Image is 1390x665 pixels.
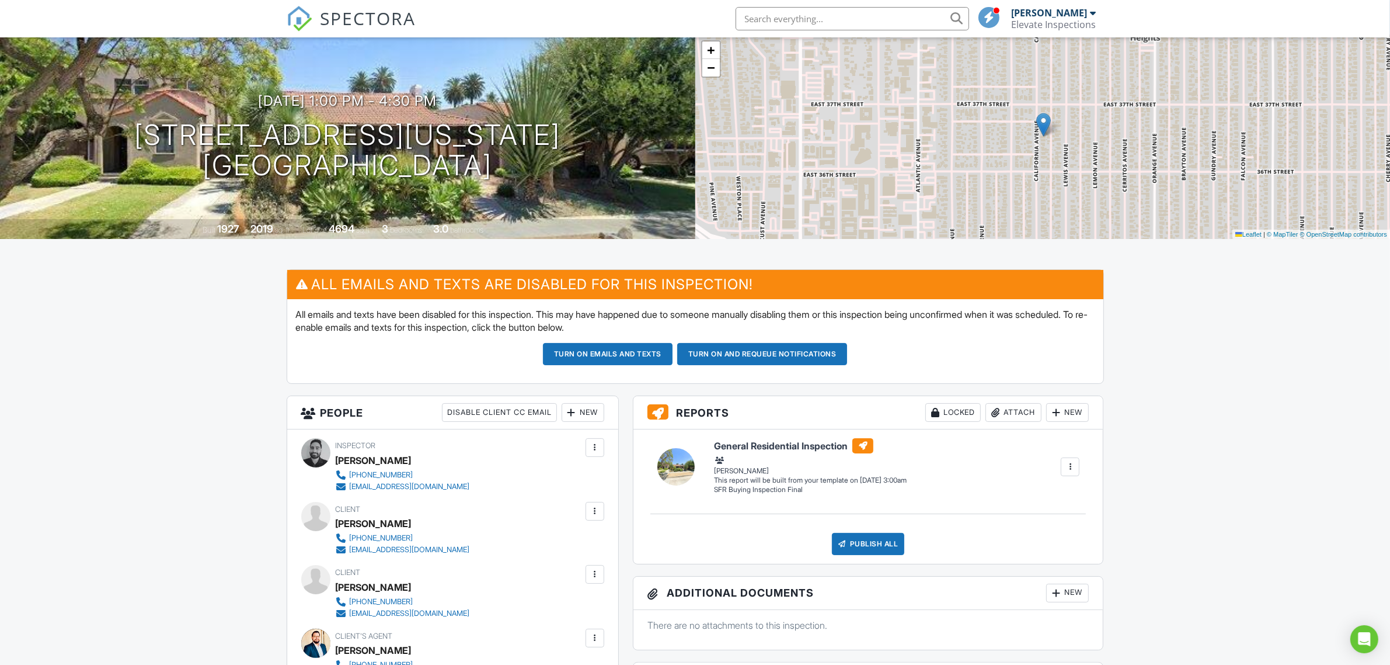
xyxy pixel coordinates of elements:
span: − [707,60,715,75]
div: [EMAIL_ADDRESS][DOMAIN_NAME] [350,609,470,618]
button: Turn on emails and texts [543,343,673,365]
a: [EMAIL_ADDRESS][DOMAIN_NAME] [336,608,470,619]
div: This report will be built from your template on [DATE] 3:00am [714,476,907,485]
span: sq. ft. [275,226,291,234]
div: Open Intercom Messenger [1350,625,1378,653]
div: 3.0 [433,223,448,235]
img: Marker [1036,113,1051,137]
div: [EMAIL_ADDRESS][DOMAIN_NAME] [350,545,470,555]
div: [PHONE_NUMBER] [350,597,413,607]
div: 4694 [329,223,354,235]
a: Zoom in [702,41,720,59]
div: [PERSON_NAME] [336,515,412,532]
span: bathrooms [450,226,483,234]
div: [PHONE_NUMBER] [350,470,413,480]
div: Disable Client CC Email [442,403,557,422]
div: New [1046,403,1089,422]
a: Leaflet [1235,231,1262,238]
span: sq.ft. [356,226,371,234]
a: [PHONE_NUMBER] [336,532,470,544]
a: © OpenStreetMap contributors [1300,231,1387,238]
span: SPECTORA [320,6,416,30]
a: [PHONE_NUMBER] [336,469,470,481]
div: Locked [925,403,981,422]
div: [PERSON_NAME] [714,455,907,476]
div: Publish All [832,533,905,555]
div: Attach [985,403,1041,422]
div: 1927 [217,223,239,235]
span: Built [203,226,215,234]
h3: People [287,396,618,430]
span: Inspector [336,441,376,450]
input: Search everything... [736,7,969,30]
span: + [707,43,715,57]
div: 2019 [250,223,273,235]
div: New [562,403,604,422]
span: Client [336,568,361,577]
p: All emails and texts have been disabled for this inspection. This may have happened due to someon... [296,308,1095,334]
div: New [1046,584,1089,602]
div: [EMAIL_ADDRESS][DOMAIN_NAME] [350,482,470,491]
div: SFR Buying Inspection Final [714,485,907,495]
div: 3 [382,223,388,235]
div: [PHONE_NUMBER] [350,534,413,543]
span: Client [336,505,361,514]
a: SPECTORA [287,16,416,40]
h3: Additional Documents [633,577,1103,610]
div: Elevate Inspections [1012,19,1096,30]
div: [PERSON_NAME] [336,452,412,469]
a: © MapTiler [1267,231,1298,238]
a: [PHONE_NUMBER] [336,596,470,608]
img: The Best Home Inspection Software - Spectora [287,6,312,32]
h3: All emails and texts are disabled for this inspection! [287,270,1103,299]
p: There are no attachments to this inspection. [647,619,1089,632]
span: | [1263,231,1265,238]
div: [PERSON_NAME] [336,579,412,596]
a: [EMAIL_ADDRESS][DOMAIN_NAME] [336,481,470,493]
div: [PERSON_NAME] [1012,7,1088,19]
h1: [STREET_ADDRESS][US_STATE] [GEOGRAPHIC_DATA] [134,120,560,182]
a: [PERSON_NAME] [336,642,412,659]
h3: [DATE] 1:00 pm - 4:30 pm [258,93,437,109]
h6: General Residential Inspection [714,438,907,453]
a: [EMAIL_ADDRESS][DOMAIN_NAME] [336,544,470,556]
span: Lot Size [302,226,327,234]
button: Turn on and Requeue Notifications [677,343,848,365]
a: Zoom out [702,59,720,77]
span: Client's Agent [336,632,393,640]
span: bedrooms [390,226,422,234]
h3: Reports [633,396,1103,430]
